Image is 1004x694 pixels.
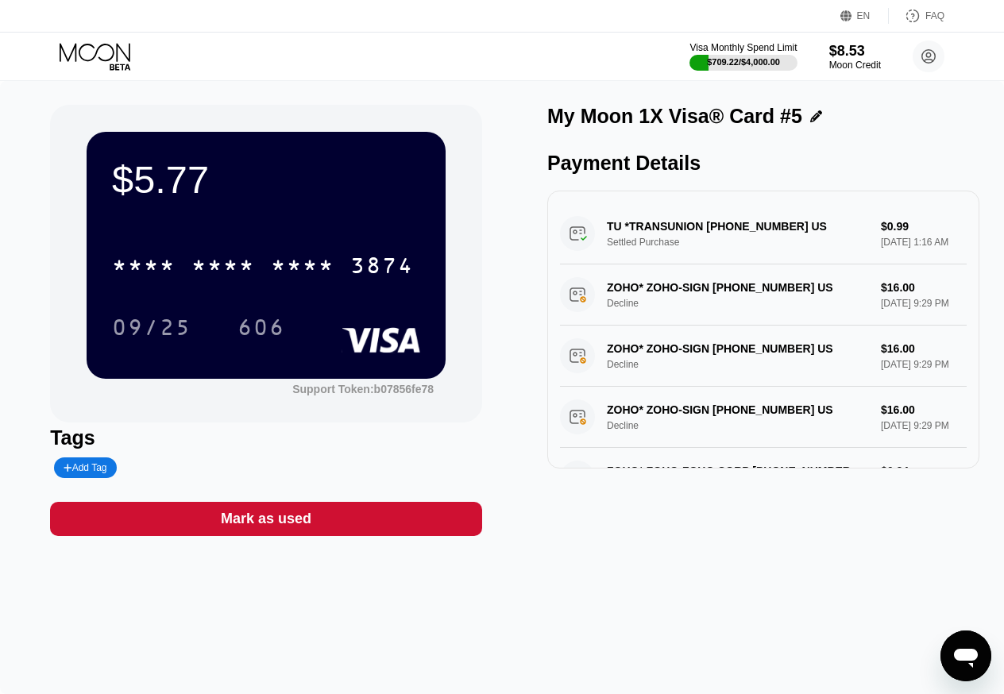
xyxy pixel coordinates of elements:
div: $709.22 / $4,000.00 [707,57,780,67]
div: Tags [50,426,482,449]
div: Visa Monthly Spend Limit [689,42,797,53]
div: Add Tag [64,462,106,473]
div: Moon Credit [829,60,881,71]
div: EN [840,8,889,24]
div: $5.77 [112,157,420,202]
div: 606 [226,307,297,347]
div: $8.53 [829,43,881,60]
div: Mark as used [221,510,311,528]
div: Support Token:b07856fe78 [292,383,434,395]
div: 606 [237,317,285,342]
iframe: Button to launch messaging window [940,630,991,681]
div: Add Tag [54,457,116,478]
div: EN [857,10,871,21]
div: Visa Monthly Spend Limit$709.22/$4,000.00 [689,42,797,71]
div: 09/25 [112,317,191,342]
div: My Moon 1X Visa® Card #5 [547,105,802,128]
div: Support Token: b07856fe78 [292,383,434,395]
div: FAQ [925,10,944,21]
div: Payment Details [547,152,979,175]
div: Mark as used [50,502,482,536]
div: 09/25 [100,307,203,347]
div: 3874 [350,255,414,280]
div: $8.53Moon Credit [829,43,881,71]
div: FAQ [889,8,944,24]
